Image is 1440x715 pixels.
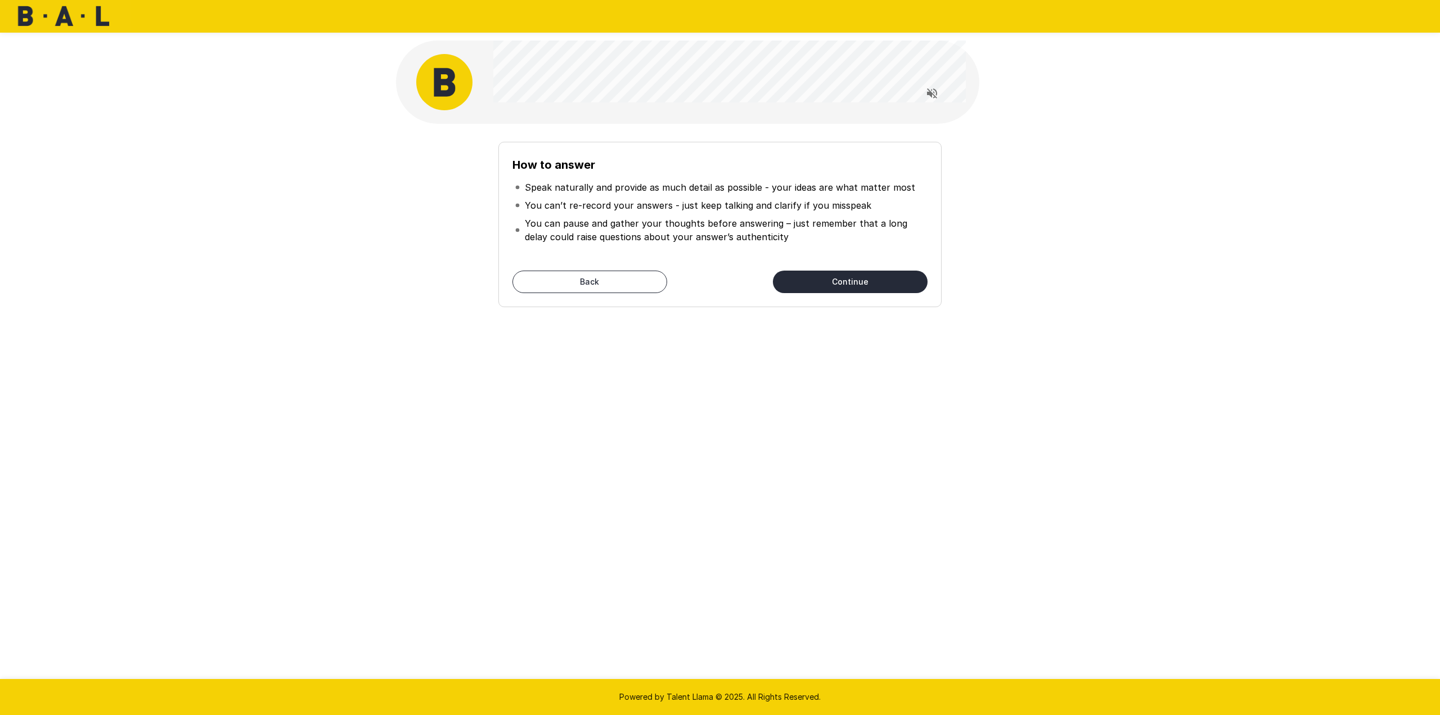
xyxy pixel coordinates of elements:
button: Read questions aloud [921,82,943,105]
p: Speak naturally and provide as much detail as possible - your ideas are what matter most [525,181,915,194]
img: bal_avatar.png [416,54,472,110]
button: Continue [773,271,928,293]
button: Back [512,271,667,293]
p: You can pause and gather your thoughts before answering – just remember that a long delay could r... [525,217,925,244]
p: You can’t re-record your answers - just keep talking and clarify if you misspeak [525,199,871,212]
b: How to answer [512,158,595,172]
p: Powered by Talent Llama © 2025. All Rights Reserved. [13,691,1426,703]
